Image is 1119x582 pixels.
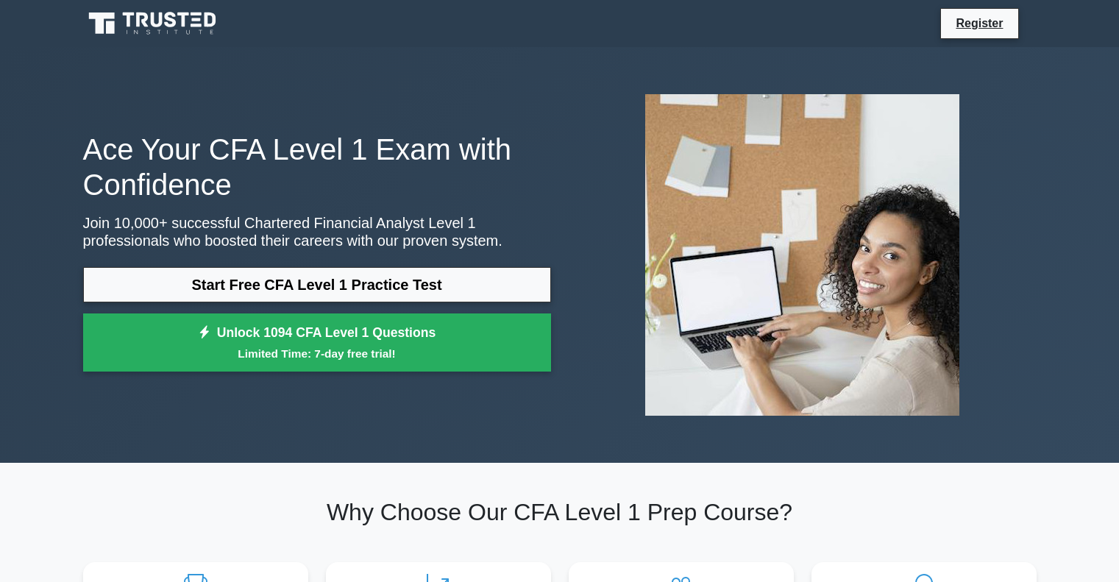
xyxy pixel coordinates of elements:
a: Start Free CFA Level 1 Practice Test [83,267,551,302]
small: Limited Time: 7-day free trial! [102,345,533,362]
h1: Ace Your CFA Level 1 Exam with Confidence [83,132,551,202]
a: Unlock 1094 CFA Level 1 QuestionsLimited Time: 7-day free trial! [83,313,551,372]
a: Register [947,14,1012,32]
p: Join 10,000+ successful Chartered Financial Analyst Level 1 professionals who boosted their caree... [83,214,551,249]
h2: Why Choose Our CFA Level 1 Prep Course? [83,498,1037,526]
